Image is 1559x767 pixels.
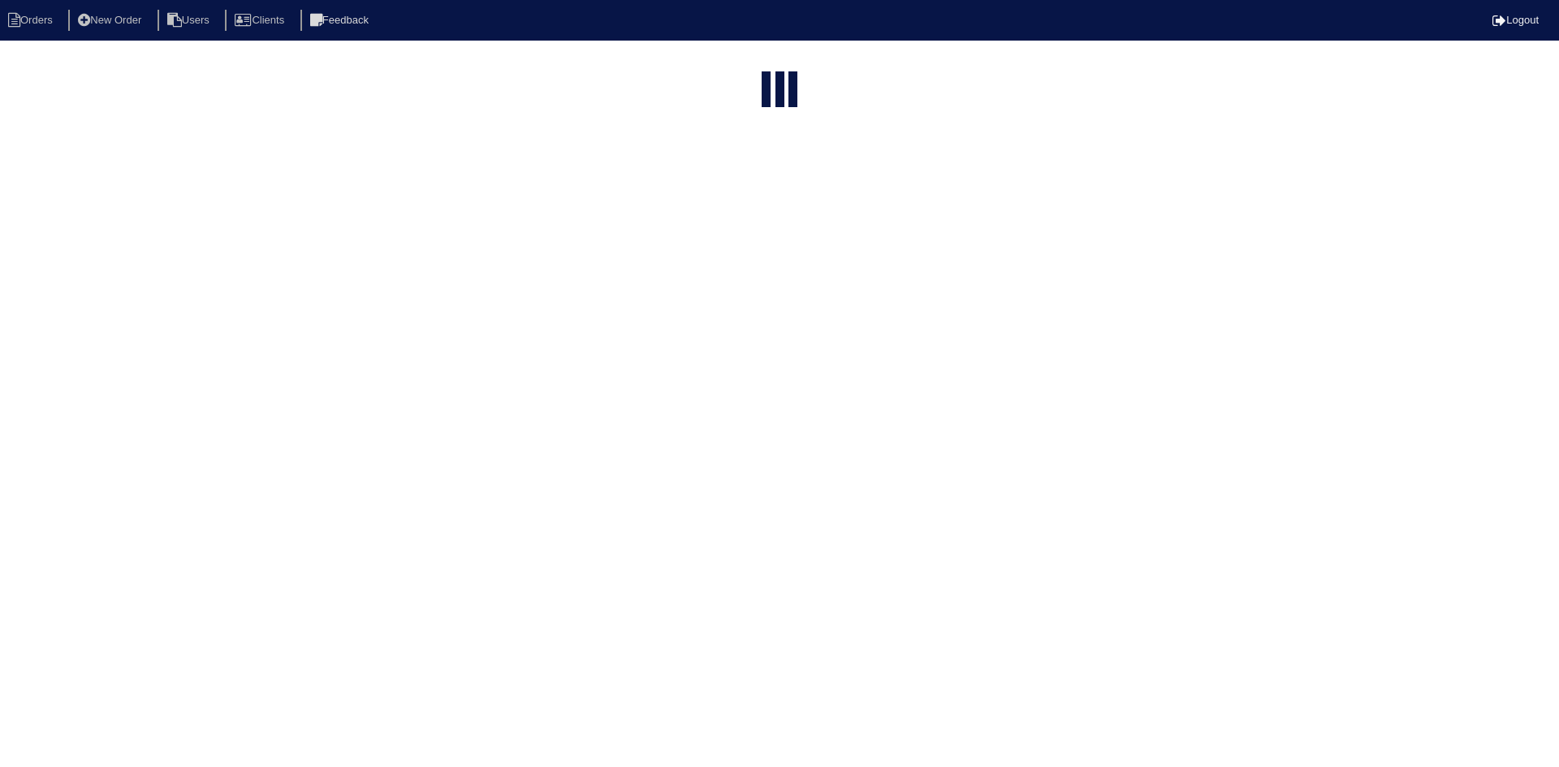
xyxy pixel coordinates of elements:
a: Logout [1492,14,1539,26]
a: New Order [68,14,154,26]
li: Feedback [300,10,382,32]
li: Clients [225,10,297,32]
li: Users [158,10,222,32]
li: New Order [68,10,154,32]
a: Users [158,14,222,26]
a: Clients [225,14,297,26]
div: loading... [775,71,784,110]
